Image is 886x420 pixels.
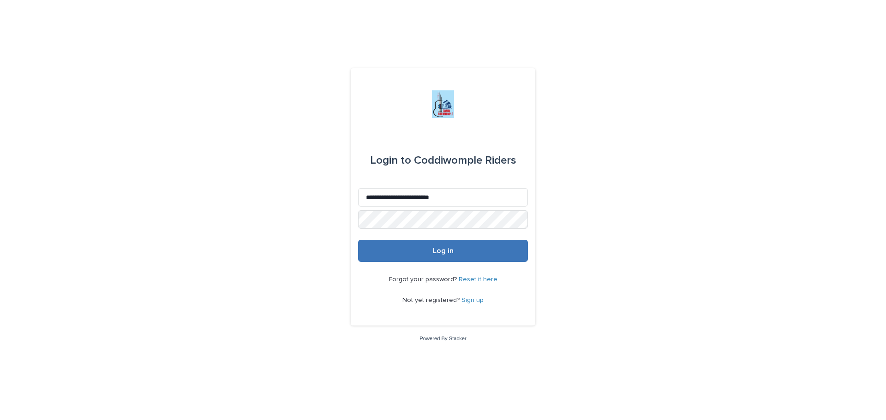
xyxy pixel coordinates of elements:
[459,276,497,283] a: Reset it here
[433,247,454,254] span: Log in
[419,336,466,341] a: Powered By Stacker
[461,297,484,303] a: Sign up
[358,240,528,262] button: Log in
[370,155,411,166] span: Login to
[370,148,516,173] div: Coddiwomple Riders
[389,276,459,283] span: Forgot your password?
[432,90,454,118] img: jxsLJbdS1eYBI7rVAS4p
[402,297,461,303] span: Not yet registered?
